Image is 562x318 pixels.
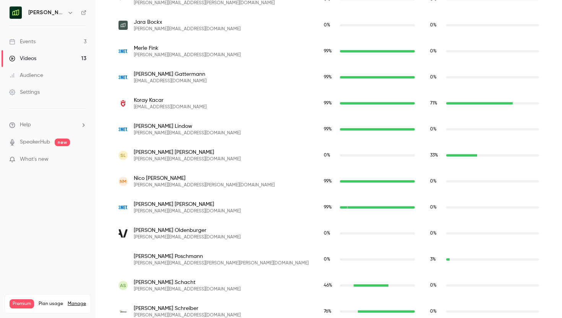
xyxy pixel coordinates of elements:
a: SpeakerHub [20,138,50,146]
span: Live watch time [324,22,336,29]
img: greier.group [119,255,128,264]
span: [PERSON_NAME] Schreiber [134,305,240,312]
span: Replay watch time [430,230,442,237]
span: Help [20,121,31,129]
span: Nico [PERSON_NAME] [134,174,275,182]
span: 0 % [430,309,437,314]
span: Replay watch time [430,204,442,211]
div: Events [9,38,36,46]
span: Replay watch time [430,100,442,107]
span: Live watch time [324,152,336,159]
span: [PERSON_NAME][EMAIL_ADDRESS][DOMAIN_NAME] [134,52,240,58]
span: Merle Fink [134,44,240,52]
span: [PERSON_NAME] Poschmann [134,253,309,260]
a: Manage [68,301,86,307]
span: 33 % [430,153,438,158]
span: Plan usage [39,301,63,307]
div: fink@3net.de [111,38,547,64]
img: getmoss.com [119,21,128,30]
span: Replay watch time [430,282,442,289]
span: Replay watch time [430,178,442,185]
span: [PERSON_NAME] Lindow [134,122,240,130]
span: 99 % [324,205,332,210]
span: 0 % [430,205,437,210]
span: 0 % [324,153,330,158]
h6: [PERSON_NAME] ([GEOGRAPHIC_DATA]) [28,9,64,16]
span: 99 % [324,75,332,80]
img: 3net.de [119,125,128,134]
span: SL [120,152,126,159]
div: newell@3net.de [111,194,547,220]
span: 99 % [324,179,332,184]
div: ludwig@hup-stb.de [111,142,547,168]
span: 99 % [324,101,332,106]
div: jara.bockx@getmoss.com [111,12,547,38]
span: AS [120,282,126,289]
span: 0 % [324,23,330,28]
span: Replay watch time [430,48,442,55]
span: Live watch time [324,204,336,211]
span: Replay watch time [430,256,442,263]
div: schacht@hup-stb.de [111,272,547,298]
span: [PERSON_NAME][EMAIL_ADDRESS][DOMAIN_NAME] [134,286,240,292]
span: [PERSON_NAME][EMAIL_ADDRESS][DOMAIN_NAME] [134,234,240,240]
span: Live watch time [324,100,336,107]
span: 76 % [324,309,331,314]
span: 71 % [430,101,437,106]
span: NM [120,178,127,185]
span: Live watch time [324,308,336,315]
img: nbs-partners.de [119,307,128,316]
span: 0 % [430,49,437,54]
img: afrikaverein.de [119,229,128,238]
span: [PERSON_NAME] Gattermann [134,70,206,78]
span: Replay watch time [430,152,442,159]
img: 3net.de [119,203,128,212]
span: Replay watch time [430,308,442,315]
span: 0 % [430,283,437,288]
span: Replay watch time [430,126,442,133]
span: Koray Kacar [134,96,206,104]
span: [PERSON_NAME] [PERSON_NAME] [134,148,240,156]
img: glanzburg.de [119,99,128,108]
span: [PERSON_NAME] Schacht [134,279,240,286]
div: oldenburger@afrikaverein.de [111,220,547,246]
div: juergen.poschmann@greier.group [111,246,547,272]
span: [PERSON_NAME][EMAIL_ADDRESS][DOMAIN_NAME] [134,130,240,136]
div: Settings [9,88,40,96]
div: Videos [9,55,36,62]
span: Live watch time [324,282,336,289]
span: [PERSON_NAME][EMAIL_ADDRESS][DOMAIN_NAME] [134,208,240,214]
div: Audience [9,72,43,79]
img: 3net.de [119,73,128,82]
span: 3 % [430,257,436,262]
span: [PERSON_NAME][EMAIL_ADDRESS][PERSON_NAME][PERSON_NAME][DOMAIN_NAME] [134,260,309,266]
span: [PERSON_NAME][EMAIL_ADDRESS][DOMAIN_NAME] [134,26,240,32]
span: 0 % [430,231,437,236]
span: [EMAIL_ADDRESS][DOMAIN_NAME] [134,78,206,84]
span: 99 % [324,49,332,54]
span: 0 % [324,257,330,262]
span: Live watch time [324,230,336,237]
li: help-dropdown-opener [9,121,86,129]
span: new [55,139,70,146]
span: 0 % [430,23,437,28]
span: [PERSON_NAME] Oldenburger [134,227,240,234]
span: 0 % [324,231,330,236]
span: 0 % [430,179,437,184]
div: meier@noll-voss.de [111,168,547,194]
span: 99 % [324,127,332,132]
span: Premium [10,299,34,308]
span: 0 % [430,75,437,80]
iframe: Noticeable Trigger [77,156,86,163]
span: Jara Bockx [134,18,240,26]
span: What's new [20,155,49,163]
img: 3net.de [119,47,128,56]
span: [PERSON_NAME][EMAIL_ADDRESS][DOMAIN_NAME] [134,156,240,162]
span: [PERSON_NAME][EMAIL_ADDRESS][PERSON_NAME][DOMAIN_NAME] [134,182,275,188]
img: Moss (DE) [10,7,22,19]
span: [PERSON_NAME] [PERSON_NAME] [134,201,240,208]
span: Live watch time [324,48,336,55]
span: Live watch time [324,74,336,81]
div: lindow@3net.de [111,116,547,142]
span: Live watch time [324,178,336,185]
